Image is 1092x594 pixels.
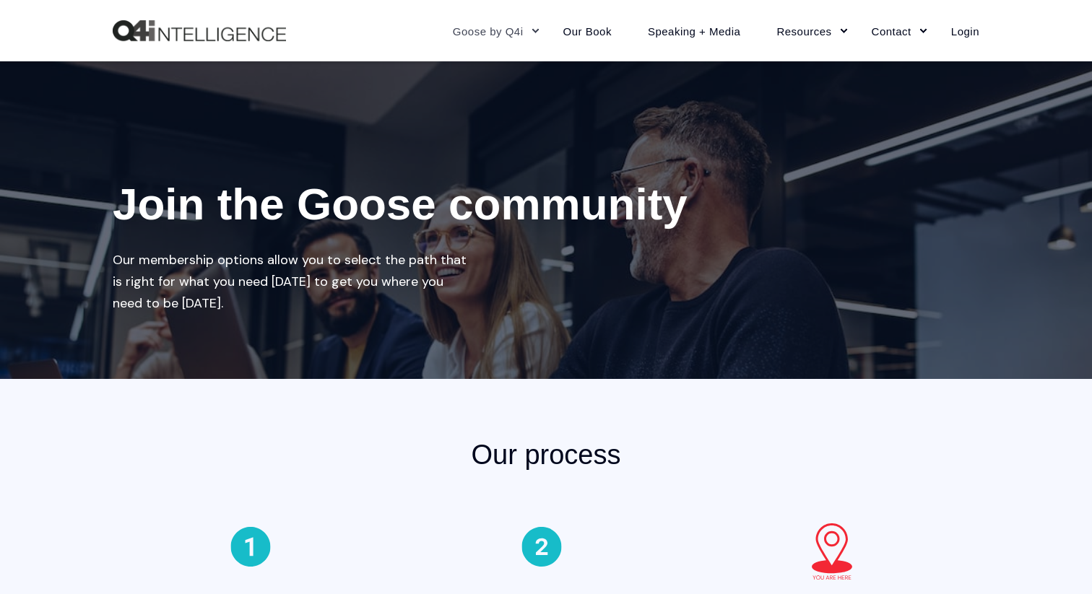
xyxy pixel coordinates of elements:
[520,523,563,567] img: 5
[304,437,788,473] h2: Our process
[229,523,272,567] img: 4-1
[803,523,861,581] img: 3-1
[113,20,286,42] img: Q4intelligence, LLC logo
[113,249,474,314] div: Our membership options allow you to select the path that is right for what you need [DATE] to get...
[113,20,286,42] a: Back to Home
[113,179,688,229] span: Join the Goose community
